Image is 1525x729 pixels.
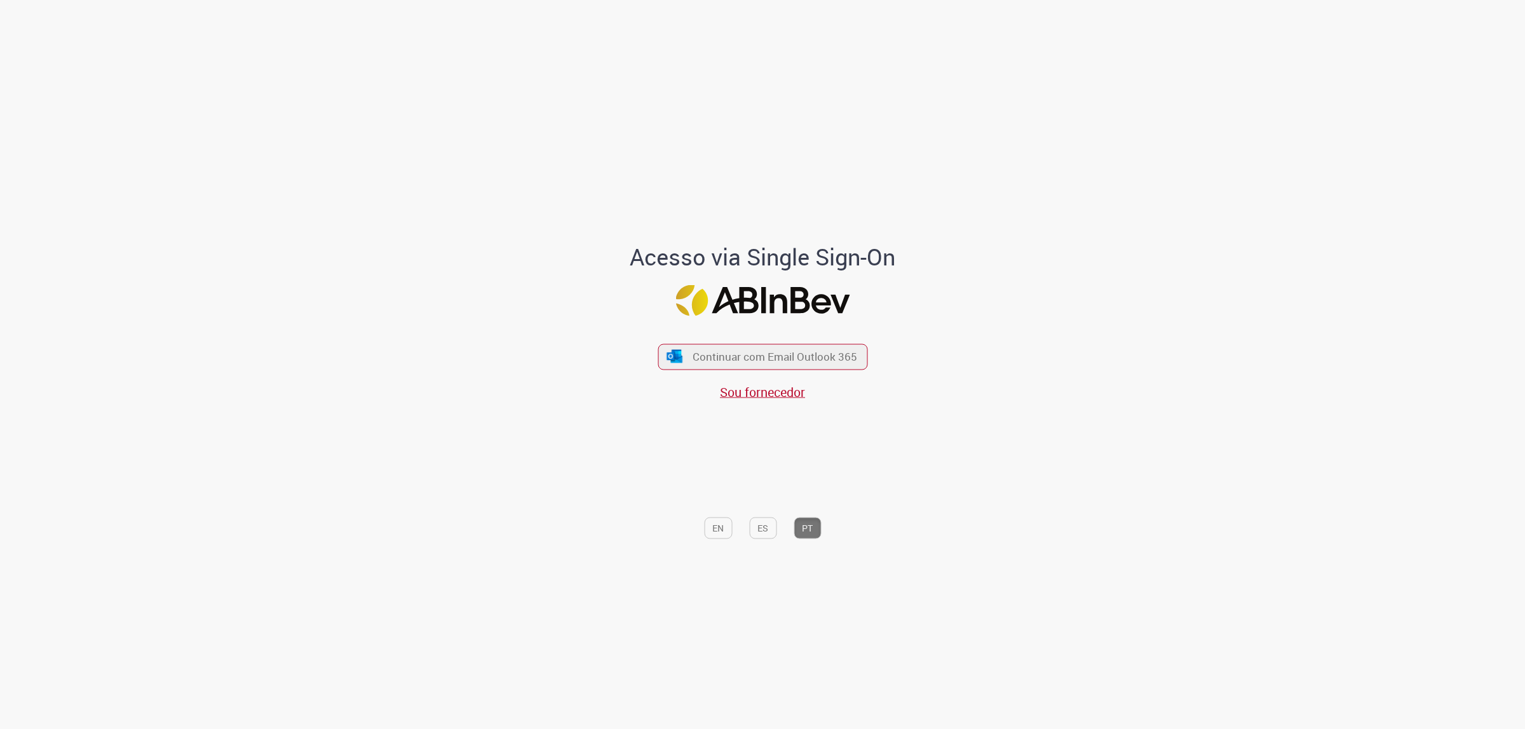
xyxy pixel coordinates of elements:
[720,383,805,400] a: Sou fornecedor
[586,244,939,270] h1: Acesso via Single Sign-On
[704,517,732,538] button: EN
[794,517,821,538] button: PT
[666,350,684,363] img: ícone Azure/Microsoft 360
[658,344,867,370] button: ícone Azure/Microsoft 360 Continuar com Email Outlook 365
[675,284,850,316] img: Logo ABInBev
[693,349,857,364] span: Continuar com Email Outlook 365
[749,517,776,538] button: ES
